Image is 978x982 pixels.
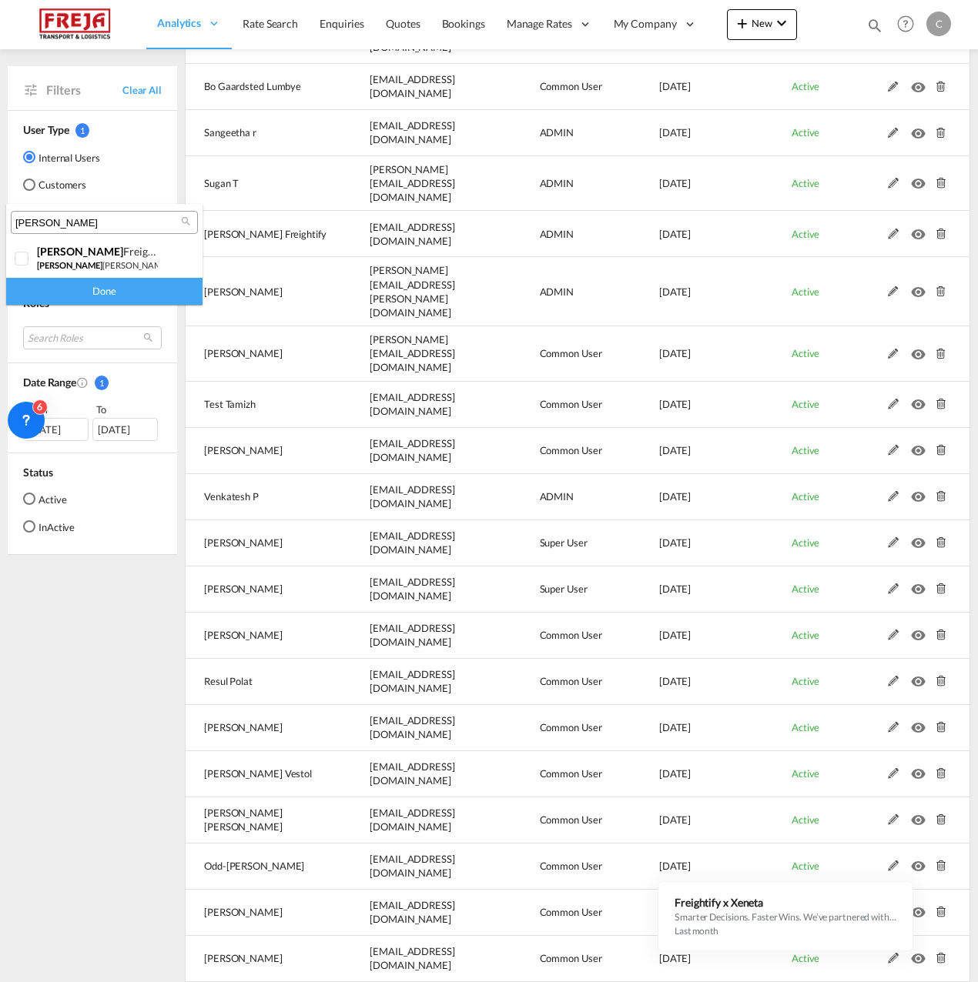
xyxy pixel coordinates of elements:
[15,216,181,230] input: Search Users
[180,215,192,227] md-icon: icon-magnify
[37,245,123,258] span: [PERSON_NAME]
[6,278,203,305] div: Done
[37,260,102,270] span: [PERSON_NAME]
[37,245,158,258] div: <span class="highlightedText">alwin</span> Freightify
